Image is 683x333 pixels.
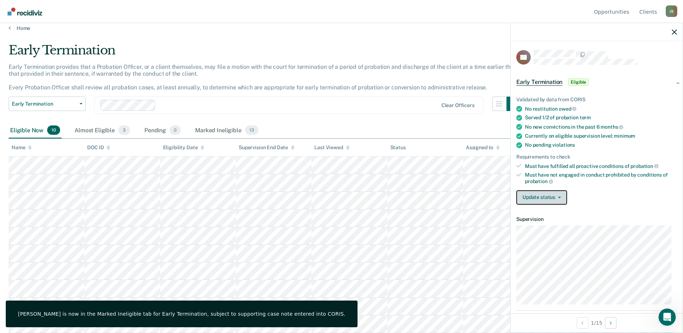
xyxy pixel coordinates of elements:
[516,97,677,103] div: Validated by data from CORIS
[8,8,42,15] img: Recidiviz
[525,115,677,121] div: Served 1/2 of probation
[390,145,406,151] div: Status
[511,313,683,332] div: 1 / 15
[516,154,677,160] div: Requirements to check
[605,317,616,329] button: Next Opportunity
[630,163,659,169] span: probation
[47,125,60,135] span: 10
[18,311,345,317] div: [PERSON_NAME] is now in the Marked Ineligible tab for Early Termination, subject to supporting ca...
[559,106,576,112] span: owed
[525,163,677,169] div: Must have fulfilled all proactive conditions of
[9,25,674,31] a: Home
[516,190,567,205] button: Update status
[525,133,677,139] div: Currently on eligible supervision level:
[73,123,131,138] div: Almost Eligible
[163,145,205,151] div: Eligibility Date
[577,317,588,329] button: Previous Opportunity
[87,145,110,151] div: DOC ID
[170,125,181,135] span: 0
[143,123,182,138] div: Pending
[441,102,475,108] div: Clear officers
[245,125,259,135] span: 13
[239,145,295,151] div: Supervision End Date
[666,5,677,17] div: J B
[9,63,517,91] p: Early Termination provides that a Probation Officer, or a client themselves, may file a motion wi...
[118,125,130,135] span: 3
[9,43,521,63] div: Early Termination
[601,124,623,130] span: months
[659,308,676,326] iframe: Intercom live chat
[525,178,553,184] span: probation
[9,123,62,138] div: Eligible Now
[525,172,677,184] div: Must have not engaged in conduct prohibited by conditions of
[194,123,260,138] div: Marked Ineligible
[666,5,677,17] button: Profile dropdown button
[314,145,349,151] div: Last Viewed
[12,145,32,151] div: Name
[511,71,683,94] div: Early TerminationEligible
[580,115,591,120] span: term
[552,142,575,148] span: violations
[525,142,677,148] div: No pending
[516,79,562,86] span: Early Termination
[466,145,500,151] div: Assigned to
[525,106,677,112] div: No restitution
[12,101,77,107] span: Early Termination
[525,124,677,130] div: No new convictions in the past 6
[614,133,635,139] span: minimum
[568,79,589,86] span: Eligible
[516,216,677,222] dt: Supervision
